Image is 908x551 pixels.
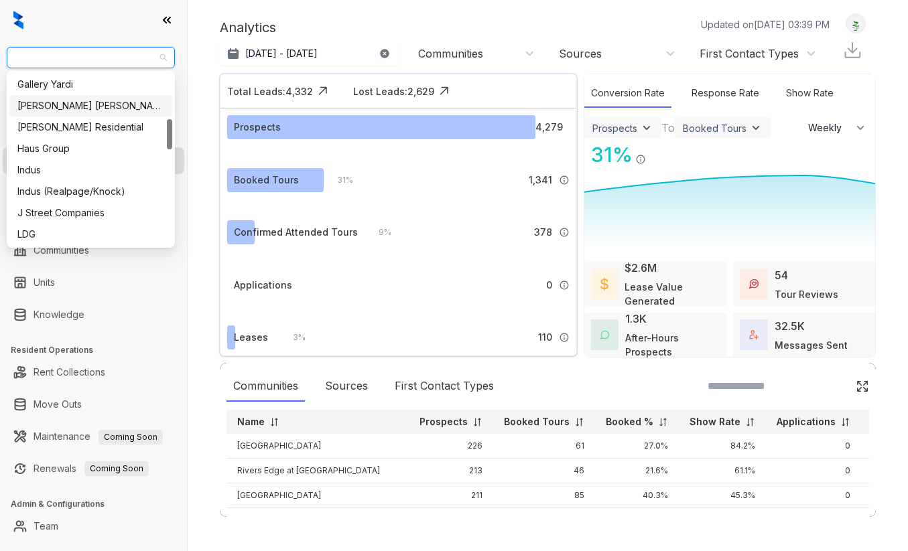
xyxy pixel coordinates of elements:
[493,508,595,533] td: 55
[679,508,766,533] td: 31.0%
[504,415,570,428] p: Booked Tours
[15,48,167,68] span: RR Living
[226,434,409,459] td: [GEOGRAPHIC_DATA]
[472,417,482,427] img: sorting
[808,121,849,135] span: Weekly
[766,508,861,533] td: 0
[3,391,184,418] li: Move Outs
[661,120,675,136] div: To
[419,415,468,428] p: Prospects
[535,120,563,135] span: 4,279
[775,338,848,352] div: Messages Sent
[226,508,409,533] td: The Vanderbilt
[493,434,595,459] td: 61
[595,434,679,459] td: 27.0%
[800,116,875,140] button: Weekly
[9,224,172,245] div: LDG
[842,40,862,60] img: Download
[365,225,391,240] div: 9 %
[17,206,164,220] div: J Street Companies
[646,142,666,162] img: Click Icon
[17,163,164,177] div: Indus
[600,277,608,291] img: LeaseValue
[538,330,552,345] span: 110
[658,417,668,427] img: sorting
[592,123,637,134] div: Prospects
[34,269,55,296] a: Units
[493,483,595,508] td: 85
[534,225,552,240] span: 378
[9,159,172,181] div: Indus
[559,280,570,291] img: Info
[226,459,409,483] td: Rivers Edge at [GEOGRAPHIC_DATA]
[625,280,720,308] div: Lease Value Generated
[9,95,172,116] div: Gates Hudson
[701,17,830,31] p: Updated on [DATE] 03:39 PM
[595,483,679,508] td: 40.3%
[574,417,584,427] img: sorting
[559,175,570,185] img: Info
[17,120,164,135] div: [PERSON_NAME] Residential
[559,332,570,343] img: Info
[220,42,401,66] button: [DATE] - [DATE]
[418,46,483,61] div: Communities
[683,123,747,134] div: Booked Tours
[9,138,172,159] div: Haus Group
[700,46,799,61] div: First Contact Types
[234,225,358,240] div: Confirmed Attended Tours
[99,430,163,445] span: Coming Soon
[777,415,836,428] p: Applications
[775,287,838,301] div: Tour Reviews
[584,140,633,170] div: 31 %
[595,459,679,483] td: 21.6%
[679,483,766,508] td: 45.3%
[3,90,184,116] li: Leads
[3,147,184,174] li: Leasing
[324,173,353,187] div: 31 %
[409,483,493,508] td: 211
[745,417,755,427] img: sorting
[625,311,647,327] div: 1.3K
[679,459,766,483] td: 61.1%
[34,359,105,386] a: Rent Collections
[17,77,164,92] div: Gallery Yardi
[640,121,653,135] img: ViewFilterArrow
[234,173,299,187] div: Booked Tours
[245,47,318,60] p: [DATE] - [DATE]
[11,344,187,356] h3: Resident Operations
[749,121,763,135] img: ViewFilterArrow
[828,380,839,392] img: SearchIcon
[779,79,840,108] div: Show Rate
[840,417,850,427] img: sorting
[625,331,720,359] div: After-Hours Prospects
[766,434,861,459] td: 0
[17,184,164,199] div: Indus (Realpage/Knock)
[11,498,187,510] h3: Admin & Configurations
[584,79,671,108] div: Conversion Rate
[318,371,375,402] div: Sources
[84,461,149,476] span: Coming Soon
[3,269,184,296] li: Units
[34,391,82,418] a: Move Outs
[17,227,164,242] div: LDG
[775,267,788,283] div: 54
[227,84,313,98] div: Total Leads: 4,332
[3,513,184,540] li: Team
[234,120,281,135] div: Prospects
[17,141,164,156] div: Haus Group
[775,318,805,334] div: 32.5K
[3,359,184,386] li: Rent Collections
[3,423,184,450] li: Maintenance
[409,459,493,483] td: 213
[766,459,861,483] td: 0
[313,81,333,101] img: Click Icon
[635,154,646,165] img: Info
[9,116,172,138] div: Griffis Residential
[846,17,865,31] img: UserAvatar
[529,173,552,187] span: 1,341
[595,508,679,533] td: 28.9%
[9,181,172,202] div: Indus (Realpage/Knock)
[690,415,740,428] p: Show Rate
[226,371,305,402] div: Communities
[409,508,493,533] td: 190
